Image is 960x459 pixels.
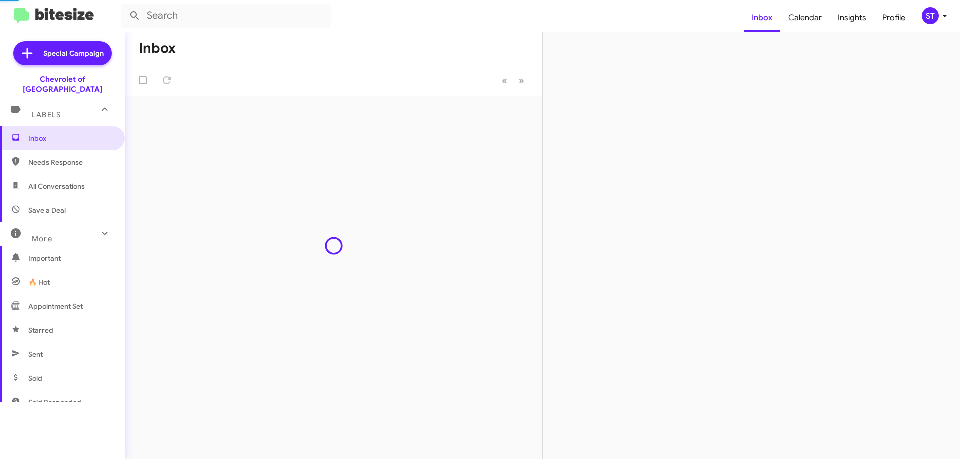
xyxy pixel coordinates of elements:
button: Previous [496,70,513,91]
span: « [502,74,507,87]
span: Important [28,253,113,263]
a: Profile [874,3,913,32]
span: All Conversations [28,181,85,191]
span: Needs Response [28,157,113,167]
a: Insights [830,3,874,32]
span: 🔥 Hot [28,277,50,287]
span: Appointment Set [28,301,83,311]
h1: Inbox [139,40,176,56]
span: Starred [28,325,53,335]
button: Next [513,70,530,91]
span: Inbox [28,133,113,143]
span: » [519,74,524,87]
span: More [32,234,52,243]
span: Labels [32,110,61,119]
span: Sold Responded [28,397,81,407]
a: Inbox [744,3,780,32]
div: ST [922,7,939,24]
span: Sold [28,373,42,383]
span: Save a Deal [28,205,66,215]
input: Search [121,4,331,28]
span: Sent [28,349,43,359]
button: ST [913,7,949,24]
a: Calendar [780,3,830,32]
span: Special Campaign [43,48,104,58]
nav: Page navigation example [496,70,530,91]
a: Special Campaign [13,41,112,65]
